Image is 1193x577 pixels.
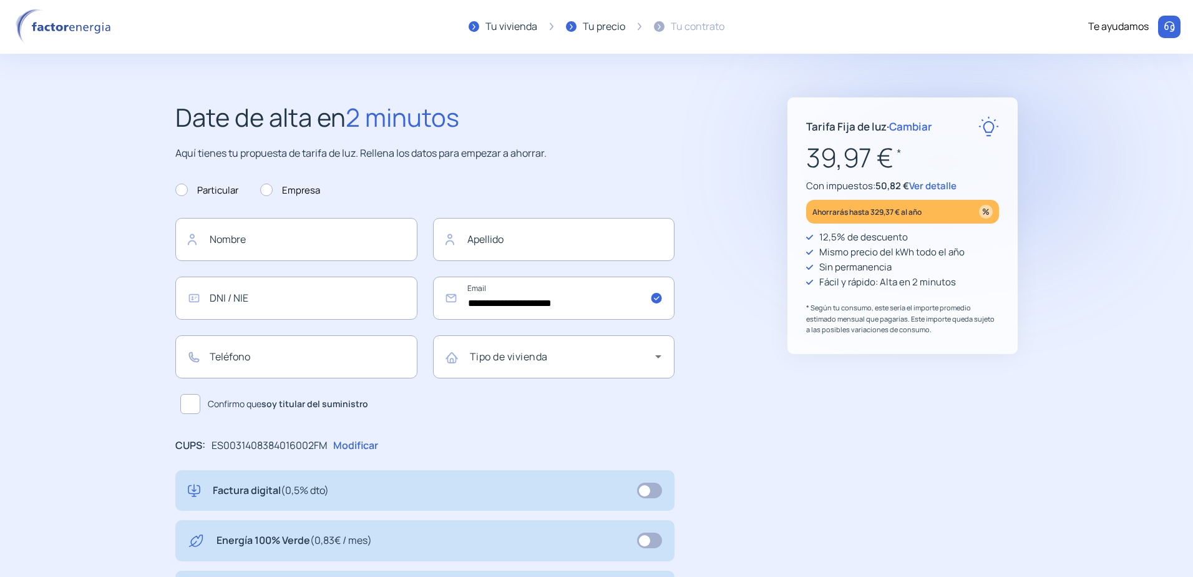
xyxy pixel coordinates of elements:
[333,438,378,454] p: Modificar
[909,179,957,192] span: Ver detalle
[261,398,368,410] b: soy titular del suministro
[175,97,674,137] h2: Date de alta en
[979,205,993,219] img: percentage_icon.svg
[978,116,999,137] img: rate-E.svg
[806,302,999,335] p: * Según tu consumo, este sería el importe promedio estimado mensual que pagarías. Este importe qu...
[208,397,368,411] span: Confirmo que
[819,260,892,275] p: Sin permanencia
[217,533,372,549] p: Energía 100% Verde
[188,533,204,549] img: energy-green.svg
[819,275,956,290] p: Fácil y rápido: Alta en 2 minutos
[212,438,327,454] p: ES0031408384016002FM
[175,145,674,162] p: Aquí tienes tu propuesta de tarifa de luz. Rellena los datos para empezar a ahorrar.
[875,179,909,192] span: 50,82 €
[889,119,932,134] span: Cambiar
[260,183,320,198] label: Empresa
[175,183,238,198] label: Particular
[346,100,459,134] span: 2 minutos
[188,483,200,499] img: digital-invoice.svg
[485,19,537,35] div: Tu vivienda
[213,483,329,499] p: Factura digital
[12,9,119,45] img: logo factor
[806,179,999,194] p: Con impuestos:
[583,19,625,35] div: Tu precio
[812,205,922,219] p: Ahorrarás hasta 329,37 € al año
[819,245,965,260] p: Mismo precio del kWh todo el año
[806,118,932,135] p: Tarifa Fija de luz ·
[819,230,908,245] p: 12,5% de descuento
[806,137,999,179] p: 39,97 €
[175,438,205,454] p: CUPS:
[671,19,724,35] div: Tu contrato
[470,350,548,363] mat-label: Tipo de vivienda
[1163,21,1176,33] img: llamar
[281,483,329,497] span: (0,5% dto)
[310,533,372,547] span: (0,83€ / mes)
[1088,19,1149,35] div: Te ayudamos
